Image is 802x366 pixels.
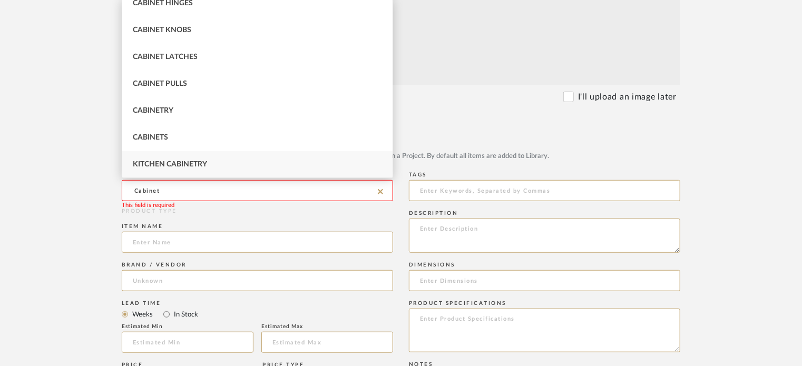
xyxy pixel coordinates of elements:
[133,161,207,168] span: Kitchen Cabinetry
[122,332,253,353] input: Estimated Min
[122,262,393,268] div: Brand / Vendor
[133,53,198,61] span: Cabinet Latches
[133,80,187,87] span: Cabinet Pulls
[122,323,253,330] div: Estimated Min
[173,309,198,320] label: In Stock
[409,270,680,291] input: Enter Dimensions
[131,309,153,320] label: Weeks
[122,300,393,306] div: Lead Time
[122,201,174,210] div: This field is required
[122,180,393,201] input: Type a category to search and select
[122,232,393,253] input: Enter Name
[261,323,393,330] div: Estimated Max
[122,207,393,215] div: PRODUCT TYPE
[409,210,680,216] div: Description
[409,300,680,306] div: Product Specifications
[122,270,393,291] input: Unknown
[409,262,680,268] div: Dimensions
[133,134,168,141] span: Cabinets
[133,26,191,34] span: Cabinet Knobs
[409,172,680,178] div: Tags
[578,91,677,103] label: I'll upload an image later
[122,151,680,162] div: Upload JPG/PNG images or PDF drawings to create an item with maximum functionality in a Project. ...
[122,308,393,321] mat-radio-group: Select item type
[122,127,680,133] div: Item Type
[261,332,393,353] input: Estimated Max
[122,135,680,149] mat-radio-group: Select item type
[409,180,680,201] input: Enter Keywords, Separated by Commas
[133,107,173,114] span: Cabinetry
[122,223,393,230] div: Item name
